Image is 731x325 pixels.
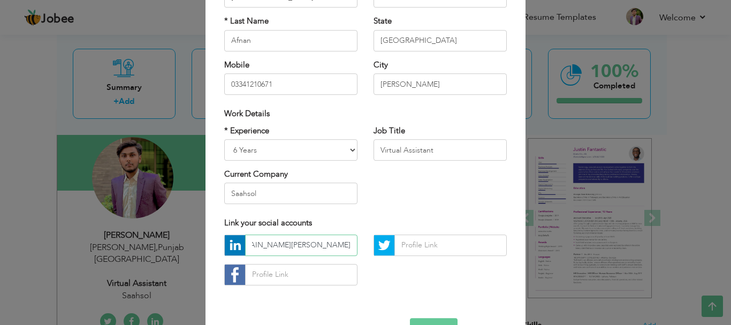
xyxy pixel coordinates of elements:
input: Profile Link [245,264,357,285]
label: * Experience [224,125,269,137]
span: Work Details [224,108,270,119]
img: linkedin [225,235,245,255]
input: Profile Link [245,235,357,256]
img: Twitter [374,235,394,255]
label: State [374,16,392,27]
label: City [374,59,388,71]
label: Job Title [374,125,405,137]
input: Profile Link [394,235,507,256]
img: facebook [225,264,245,285]
span: Link your social accounts [224,218,312,229]
label: Current Company [224,169,288,180]
label: * Last Name [224,16,269,27]
label: Mobile [224,59,249,71]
